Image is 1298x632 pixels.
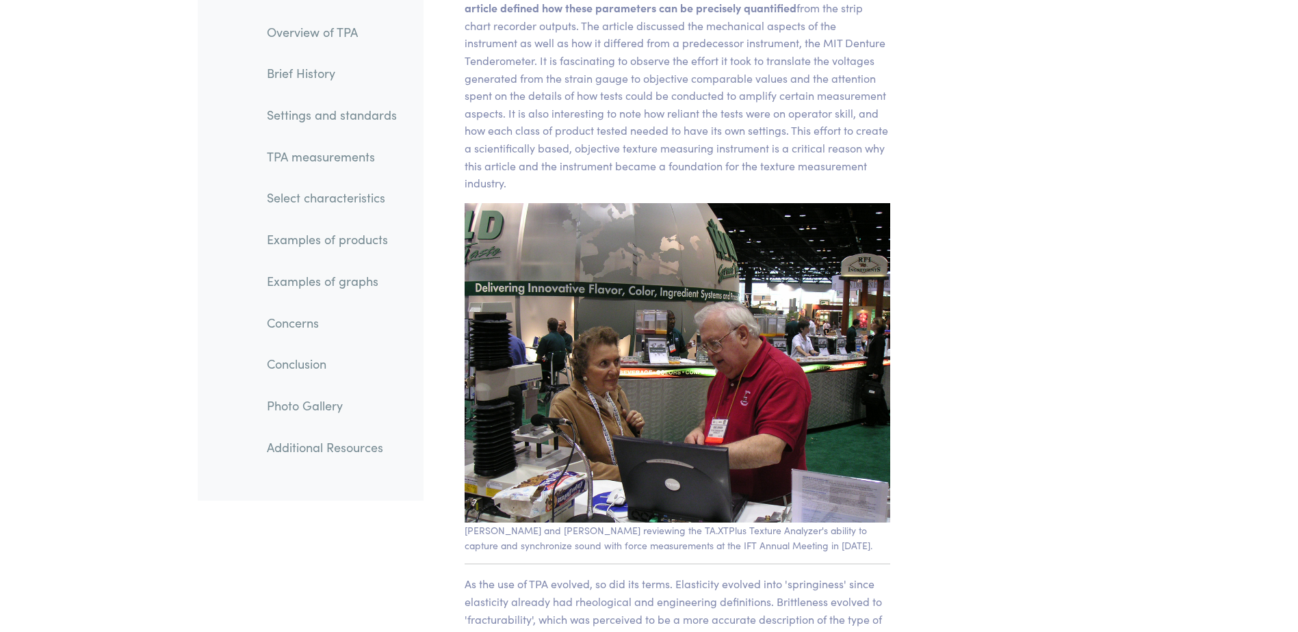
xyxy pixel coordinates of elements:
[256,390,408,421] a: Photo Gallery
[256,349,408,380] a: Conclusion
[256,307,408,339] a: Concerns
[465,523,891,553] p: [PERSON_NAME] and [PERSON_NAME] reviewing the TA.XTPlus Texture Analyzer's ability to capture and...
[256,141,408,172] a: TPA measurements
[256,432,408,463] a: Additional Resources
[256,265,408,297] a: Examples of graphs
[256,16,408,48] a: Overview of TPA
[256,183,408,214] a: Select characteristics
[256,99,408,131] a: Settings and standards
[256,224,408,256] a: Examples of products
[256,58,408,90] a: Brief History
[465,203,891,523] img: tpa_boine_and_alina_at_ift2003.jpg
